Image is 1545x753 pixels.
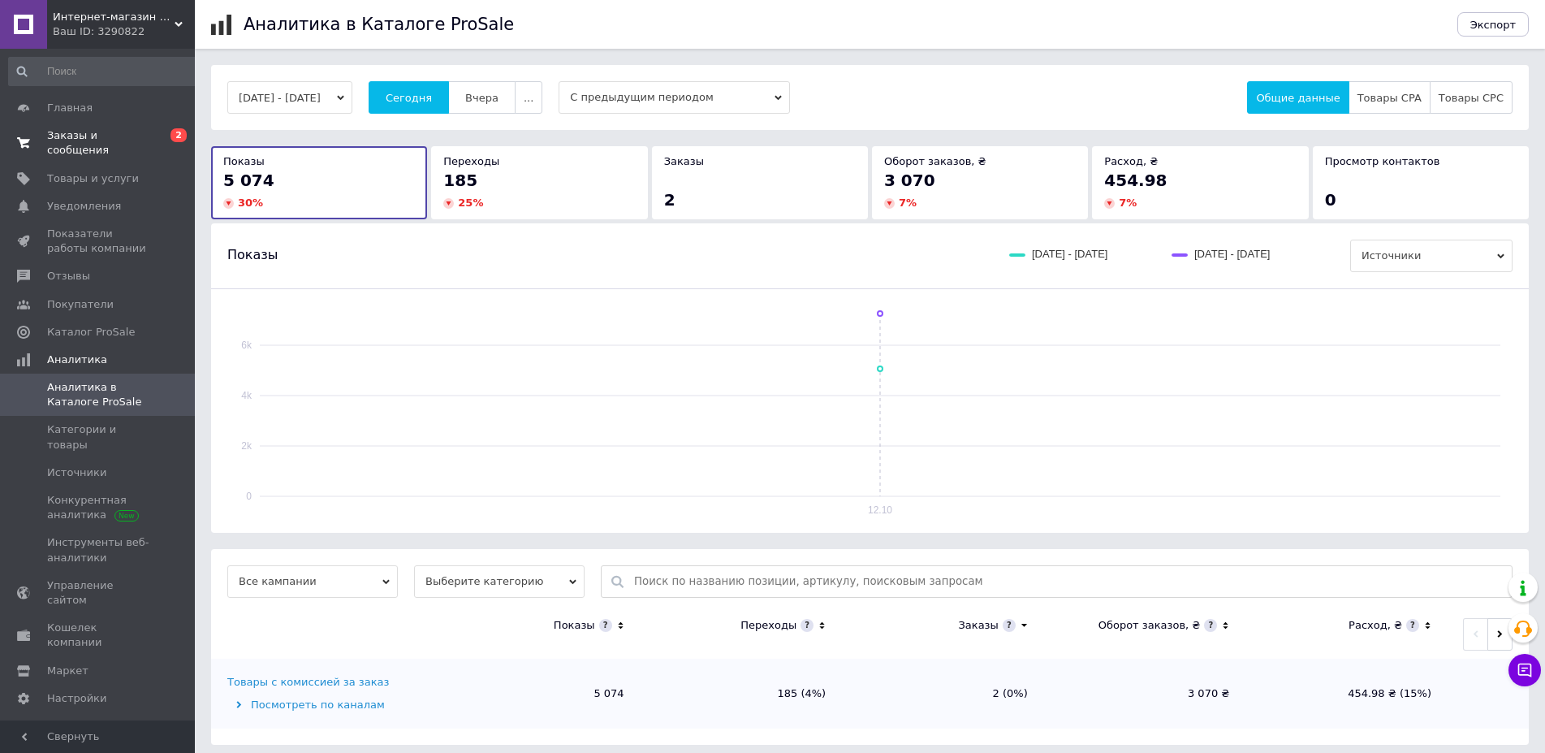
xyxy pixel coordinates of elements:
[1430,81,1513,114] button: Товары CPC
[1349,81,1431,114] button: Товары CPA
[884,171,935,190] span: 3 070
[641,659,843,729] td: 185 (4%)
[53,24,195,39] div: Ваш ID: 3290822
[515,81,542,114] button: ...
[448,81,516,114] button: Вчера
[47,171,139,186] span: Товары и услуги
[1470,19,1516,31] span: Экспорт
[47,353,107,367] span: Аналитика
[47,691,106,706] span: Настройки
[47,199,121,214] span: Уведомления
[47,621,150,650] span: Кошелек компании
[634,566,1504,597] input: Поиск по названию позиции, артикулу, поисковым запросам
[241,440,252,452] text: 2k
[47,422,150,452] span: Категории и товары
[47,269,90,283] span: Отзывы
[1098,618,1201,633] div: Оборот заказов, ₴
[1044,659,1246,729] td: 3 070 ₴
[1256,92,1340,104] span: Общие данные
[386,92,432,104] span: Сегодня
[369,81,449,114] button: Сегодня
[223,171,274,190] span: 5 074
[241,340,252,351] text: 6k
[414,565,585,598] span: Выберите категорию
[740,618,796,633] div: Переходы
[524,92,533,104] span: ...
[443,155,499,167] span: Переходы
[554,618,595,633] div: Показы
[1325,155,1440,167] span: Просмотр контактов
[1439,92,1504,104] span: Товары CPC
[664,190,675,210] span: 2
[227,675,389,690] div: Товары с комиссией за заказ
[559,81,790,114] span: С предыдущим периодом
[47,380,150,409] span: Аналитика в Каталоге ProSale
[958,618,998,633] div: Заказы
[170,128,187,142] span: 2
[47,227,150,256] span: Показатели работы компании
[1325,190,1336,210] span: 0
[47,493,150,522] span: Конкурентная аналитика
[227,246,278,264] span: Показы
[47,535,150,565] span: Инструменты веб-аналитики
[227,565,398,598] span: Все кампании
[47,297,114,312] span: Покупатели
[465,92,498,104] span: Вчера
[223,155,265,167] span: Показы
[238,197,263,209] span: 30 %
[1457,12,1529,37] button: Экспорт
[47,101,93,115] span: Главная
[47,128,150,158] span: Заказы и сообщения
[227,81,352,114] button: [DATE] - [DATE]
[1104,171,1167,190] span: 454.98
[227,698,434,712] div: Посмотреть по каналам
[241,390,252,401] text: 4k
[884,155,986,167] span: Оборот заказов, ₴
[664,155,704,167] span: Заказы
[899,197,917,209] span: 7 %
[53,10,175,24] span: Интернет-магазин Sneakers Boom
[1245,659,1448,729] td: 454.98 ₴ (15%)
[443,171,477,190] span: 185
[47,465,106,480] span: Источники
[47,664,88,678] span: Маркет
[458,197,483,209] span: 25 %
[1349,618,1402,633] div: Расход, ₴
[1247,81,1349,114] button: Общие данные
[842,659,1044,729] td: 2 (0%)
[47,325,135,340] span: Каталог ProSale
[1357,92,1422,104] span: Товары CPA
[8,57,201,86] input: Поиск
[1350,240,1513,272] span: Источники
[47,578,150,608] span: Управление сайтом
[438,659,641,729] td: 5 074
[868,504,892,516] text: 12.10
[1119,197,1137,209] span: 7 %
[1508,654,1541,686] button: Чат с покупателем
[244,15,514,34] h1: Аналитика в Каталоге ProSale
[1104,155,1158,167] span: Расход, ₴
[246,491,252,502] text: 0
